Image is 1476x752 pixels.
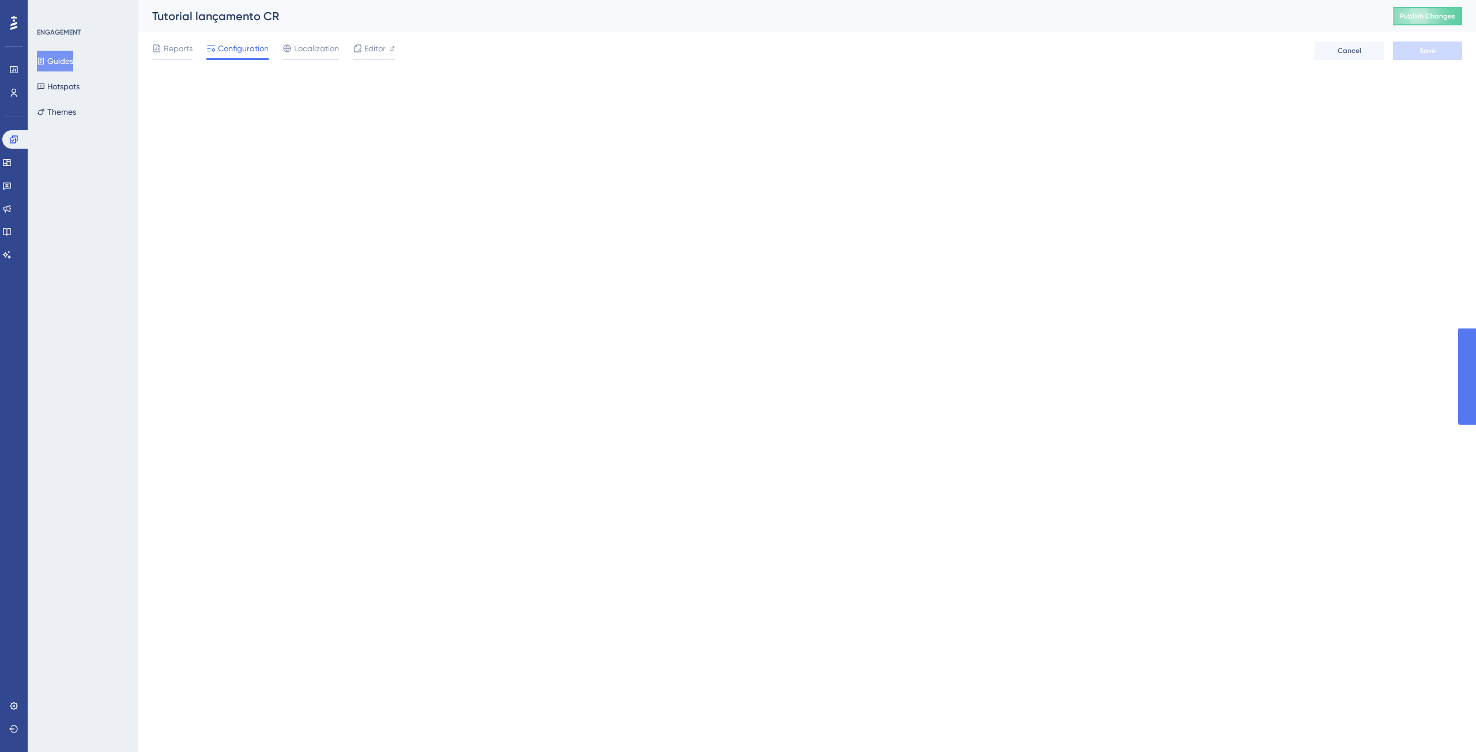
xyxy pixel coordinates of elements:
[364,41,386,55] span: Editor
[37,51,73,71] button: Guides
[164,41,193,55] span: Reports
[1393,7,1462,25] button: Publish Changes
[1400,12,1455,21] span: Publish Changes
[37,101,76,122] button: Themes
[218,41,269,55] span: Configuration
[1338,46,1361,55] span: Cancel
[1428,706,1462,741] iframe: UserGuiding AI Assistant Launcher
[1419,46,1436,55] span: Save
[294,41,339,55] span: Localization
[152,8,1364,24] div: Tutorial lançamento CR
[1315,41,1384,60] button: Cancel
[37,28,81,37] div: ENGAGEMENT
[1393,41,1462,60] button: Save
[37,76,80,97] button: Hotspots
